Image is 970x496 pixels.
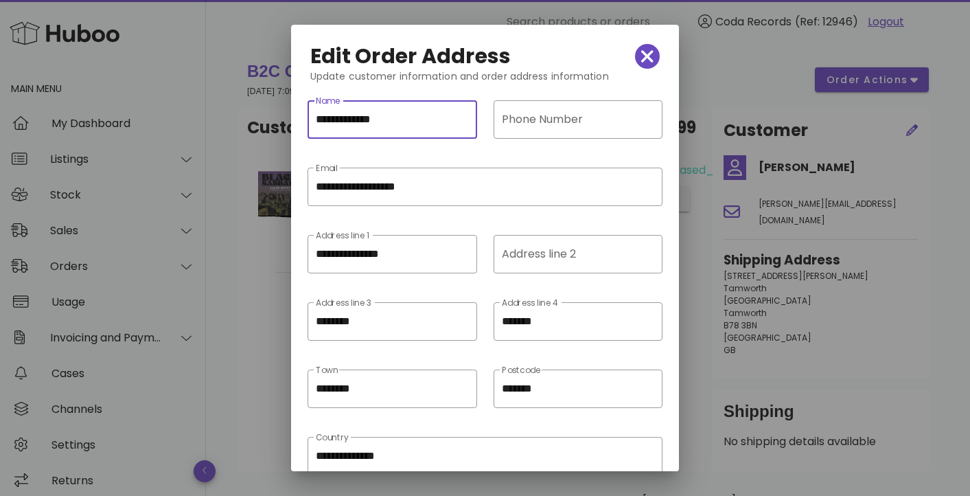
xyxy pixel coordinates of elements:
label: Address line 3 [316,298,371,308]
label: Postcode [502,365,540,376]
div: Update customer information and order address information [299,69,671,95]
label: Address line 1 [316,231,369,241]
label: Name [316,96,340,106]
label: Address line 4 [502,298,559,308]
label: Town [316,365,338,376]
label: Country [316,433,349,443]
h2: Edit Order Address [310,45,511,67]
label: Email [316,164,338,174]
